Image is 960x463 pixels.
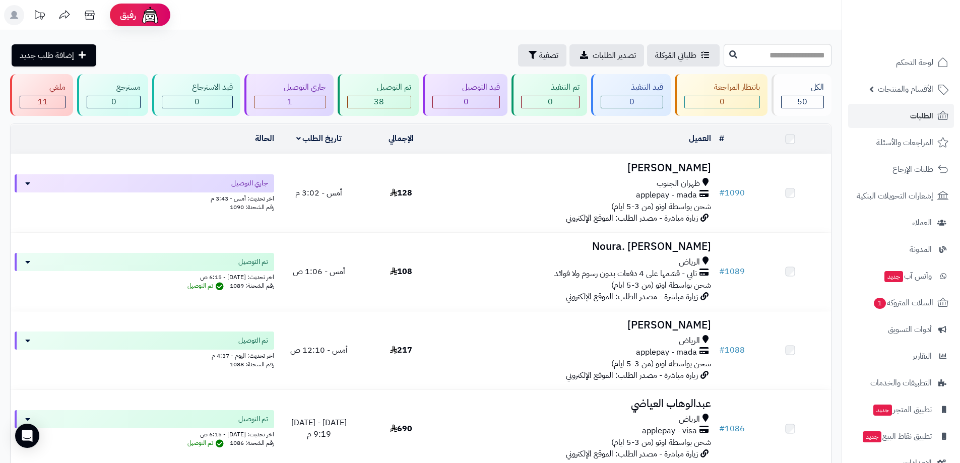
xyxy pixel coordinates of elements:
span: 1 [874,298,886,309]
span: رقم الشحنة: 1089 [230,281,274,290]
a: #1090 [719,187,745,199]
span: العملاء [912,216,932,230]
span: 11 [38,96,48,108]
span: تم التوصيل [238,257,268,267]
span: الطلبات [910,109,933,123]
span: تطبيق المتجر [872,403,932,417]
div: 38 [348,96,411,108]
span: 38 [374,96,384,108]
span: وآتس آب [883,269,932,283]
span: زيارة مباشرة - مصدر الطلب: الموقع الإلكتروني [566,291,698,303]
div: ملغي [20,82,66,93]
a: تاريخ الطلب [296,133,342,145]
div: 0 [433,96,499,108]
span: 1 [287,96,292,108]
div: 0 [601,96,662,108]
span: شحن بواسطة اوتو (من 3-5 ايام) [611,201,711,213]
span: # [719,266,725,278]
div: تم التوصيل [347,82,411,93]
span: تصدير الطلبات [593,49,636,61]
span: applepay - mada [636,189,697,201]
span: 128 [390,187,412,199]
span: المدونة [910,242,932,256]
span: 0 [629,96,634,108]
span: 0 [195,96,200,108]
div: اخر تحديث: اليوم - 4:37 م [15,350,274,360]
div: اخر تحديث: [DATE] - 6:15 ص [15,271,274,282]
a: أدوات التسويق [848,317,954,342]
span: 217 [390,344,412,356]
span: تم التوصيل [187,438,226,447]
div: 0 [162,96,232,108]
div: قيد التوصيل [432,82,500,93]
a: تطبيق المتجرجديد [848,398,954,422]
span: الرياض [679,414,700,425]
span: تابي - قسّمها على 4 دفعات بدون رسوم ولا فوائد [554,268,697,280]
h3: عبدالوهاب العياضي [446,398,711,410]
div: 0 [685,96,759,108]
a: تحديثات المنصة [27,5,52,28]
div: قيد الاسترجاع [162,82,232,93]
span: 690 [390,423,412,435]
span: أمس - 12:10 ص [290,344,348,356]
a: السلات المتروكة1 [848,291,954,315]
div: اخر تحديث: أمس - 3:43 م [15,192,274,203]
div: مسترجع [87,82,141,93]
a: تم التنفيذ 0 [509,74,589,116]
a: طلباتي المُوكلة [647,44,720,67]
a: طلبات الإرجاع [848,157,954,181]
span: رفيق [120,9,136,21]
span: الرياض [679,335,700,347]
a: المراجعات والأسئلة [848,130,954,155]
span: طلبات الإرجاع [892,162,933,176]
span: # [719,344,725,356]
a: العميل [689,133,711,145]
span: # [719,187,725,199]
span: أمس - 3:02 م [295,187,342,199]
span: جديد [884,271,903,282]
span: 50 [797,96,807,108]
span: أمس - 1:06 ص [293,266,345,278]
div: تم التنفيذ [521,82,580,93]
span: رقم الشحنة: 1090 [230,203,274,212]
span: زيارة مباشرة - مصدر الطلب: الموقع الإلكتروني [566,212,698,224]
span: لوحة التحكم [896,55,933,70]
span: زيارة مباشرة - مصدر الطلب: الموقع الإلكتروني [566,369,698,381]
span: التطبيقات والخدمات [870,376,932,390]
a: بانتظار المراجعة 0 [673,74,770,116]
span: شحن بواسطة اوتو (من 3-5 ايام) [611,279,711,291]
a: العملاء [848,211,954,235]
span: إشعارات التحويلات البنكية [857,189,933,203]
a: الحالة [255,133,274,145]
span: شحن بواسطة اوتو (من 3-5 ايام) [611,358,711,370]
span: # [719,423,725,435]
a: الطلبات [848,104,954,128]
span: جديد [873,405,892,416]
div: قيد التنفيذ [601,82,663,93]
span: 0 [548,96,553,108]
a: قيد التوصيل 0 [421,74,509,116]
a: مسترجع 0 [75,74,150,116]
span: جديد [863,431,881,442]
a: إشعارات التحويلات البنكية [848,184,954,208]
a: الكل50 [770,74,834,116]
span: جاري التوصيل [231,178,268,188]
div: 0 [87,96,140,108]
h3: [PERSON_NAME] [446,319,711,331]
div: اخر تحديث: [DATE] - 6:15 ص [15,428,274,439]
a: # [719,133,724,145]
span: شحن بواسطة اوتو (من 3-5 ايام) [611,436,711,448]
span: تطبيق نقاط البيع [862,429,932,443]
span: 0 [464,96,469,108]
a: قيد التنفيذ 0 [589,74,672,116]
a: لوحة التحكم [848,50,954,75]
a: تطبيق نقاط البيعجديد [848,424,954,448]
span: تم التوصيل [238,336,268,346]
a: المدونة [848,237,954,261]
span: الرياض [679,256,700,268]
a: التطبيقات والخدمات [848,371,954,395]
div: الكل [781,82,824,93]
a: التقارير [848,344,954,368]
a: الإجمالي [389,133,414,145]
a: #1088 [719,344,745,356]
